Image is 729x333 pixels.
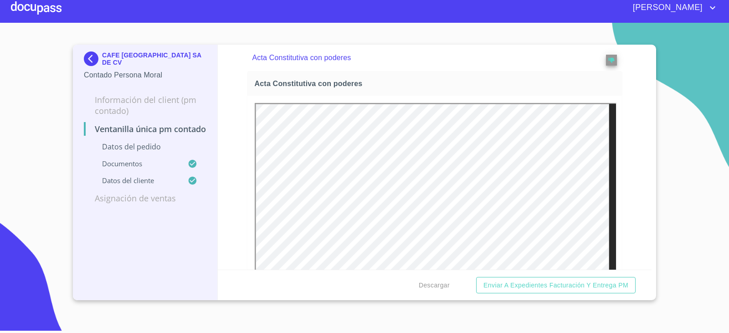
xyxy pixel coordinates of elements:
button: account of current user [626,0,718,15]
p: Acta Constitutiva con poderes [252,52,580,63]
p: Asignación de Ventas [84,193,206,204]
p: Contado Persona Moral [84,70,206,81]
span: Enviar a Expedientes Facturación y Entrega PM [483,280,628,291]
button: reject [606,55,617,66]
p: Datos del pedido [84,142,206,152]
img: Docupass spot blue [84,51,102,66]
span: [PERSON_NAME] [626,0,707,15]
p: Información del Client (PM contado) [84,94,206,116]
p: Ventanilla única PM contado [84,123,206,134]
button: Enviar a Expedientes Facturación y Entrega PM [476,277,636,294]
p: CAFE [GEOGRAPHIC_DATA] SA DE CV [102,51,206,66]
button: Descargar [415,277,453,294]
span: Descargar [419,280,450,291]
p: Documentos [84,159,188,168]
p: Datos del cliente [84,176,188,185]
div: CAFE [GEOGRAPHIC_DATA] SA DE CV [84,51,206,70]
span: Acta Constitutiva con poderes [255,79,619,88]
